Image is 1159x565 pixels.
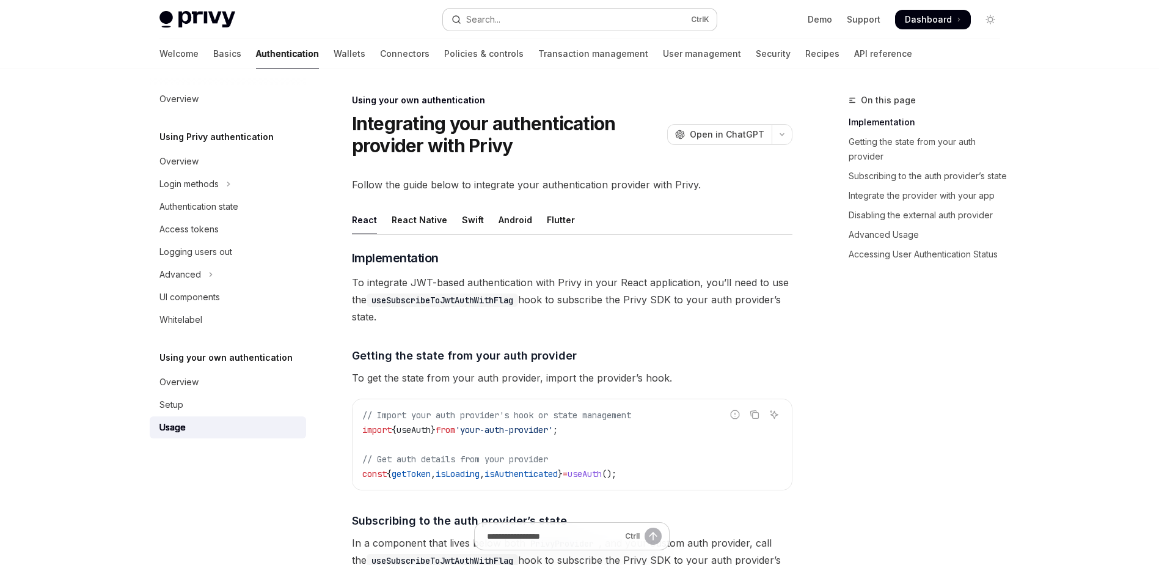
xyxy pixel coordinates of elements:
[849,166,1010,186] a: Subscribing to the auth provider’s state
[159,39,199,68] a: Welcome
[861,93,916,108] span: On this page
[444,39,524,68] a: Policies & controls
[849,245,1010,264] a: Accessing User Authentication Status
[352,369,792,386] span: To get the state from your auth provider, import the provider’s hook.
[150,394,306,416] a: Setup
[667,124,772,145] button: Open in ChatGPT
[563,468,568,479] span: =
[380,39,430,68] a: Connectors
[766,407,782,423] button: Ask AI
[847,13,880,26] a: Support
[150,416,306,438] a: Usage
[150,371,306,393] a: Overview
[159,420,186,435] div: Usage
[150,309,306,331] a: Whitelabel
[352,94,792,106] div: Using your own authentication
[256,39,319,68] a: Authentication
[150,196,306,218] a: Authentication state
[150,286,306,308] a: UI components
[159,245,232,259] div: Logging users out
[159,312,202,327] div: Whitelabel
[334,39,365,68] a: Wallets
[362,454,548,465] span: // Get auth details from your provider
[443,9,717,31] button: Open search
[150,264,306,286] button: Toggle Advanced section
[538,39,648,68] a: Transaction management
[645,528,662,545] button: Send message
[159,350,293,365] h5: Using your own authentication
[150,173,306,195] button: Toggle Login methods section
[159,397,183,412] div: Setup
[895,10,971,29] a: Dashboard
[392,205,447,234] div: React Native
[150,88,306,110] a: Overview
[558,468,563,479] span: }
[352,205,377,234] div: React
[352,512,567,529] span: Subscribing to the auth provider’s state
[808,13,832,26] a: Demo
[981,10,1000,29] button: Toggle dark mode
[487,523,620,550] input: Ask a question...
[352,347,577,364] span: Getting the state from your auth provider
[905,13,952,26] span: Dashboard
[691,15,709,24] span: Ctrl K
[854,39,912,68] a: API reference
[159,92,199,106] div: Overview
[849,186,1010,205] a: Integrate the provider with your app
[756,39,791,68] a: Security
[455,424,553,435] span: 'your-auth-provider'
[431,424,436,435] span: }
[436,468,480,479] span: isLoading
[213,39,241,68] a: Basics
[159,199,238,214] div: Authentication state
[159,11,235,28] img: light logo
[547,205,575,234] div: Flutter
[849,225,1010,245] a: Advanced Usage
[159,375,199,390] div: Overview
[150,150,306,172] a: Overview
[362,424,392,435] span: import
[480,468,484,479] span: ,
[387,468,392,479] span: {
[150,241,306,263] a: Logging users out
[462,205,484,234] div: Swift
[159,177,219,191] div: Login methods
[352,249,439,267] span: Implementation
[849,113,1010,132] a: Implementation
[663,39,741,68] a: User management
[397,424,431,435] span: useAuth
[362,410,631,421] span: // Import your auth provider's hook or state management
[602,468,616,479] span: ();
[484,468,558,479] span: isAuthenticated
[159,267,201,282] div: Advanced
[553,424,558,435] span: ;
[690,128,764,141] span: Open in ChatGPT
[159,130,274,144] h5: Using Privy authentication
[849,205,1010,225] a: Disabling the external auth provider
[849,132,1010,166] a: Getting the state from your auth provider
[362,468,387,479] span: const
[436,424,455,435] span: from
[159,222,219,237] div: Access tokens
[159,154,199,169] div: Overview
[805,39,839,68] a: Recipes
[352,176,792,193] span: Follow the guide below to integrate your authentication provider with Privy.
[150,218,306,240] a: Access tokens
[568,468,602,479] span: useAuth
[352,274,792,325] span: To integrate JWT-based authentication with Privy in your React application, you’ll need to use th...
[499,205,532,234] div: Android
[367,294,518,307] code: useSubscribeToJwtAuthWithFlag
[747,407,762,423] button: Copy the contents from the code block
[431,468,436,479] span: ,
[352,113,662,157] h1: Integrating your authentication provider with Privy
[466,12,500,27] div: Search...
[727,407,743,423] button: Report incorrect code
[159,290,220,305] div: UI components
[392,468,431,479] span: getToken
[392,424,397,435] span: {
